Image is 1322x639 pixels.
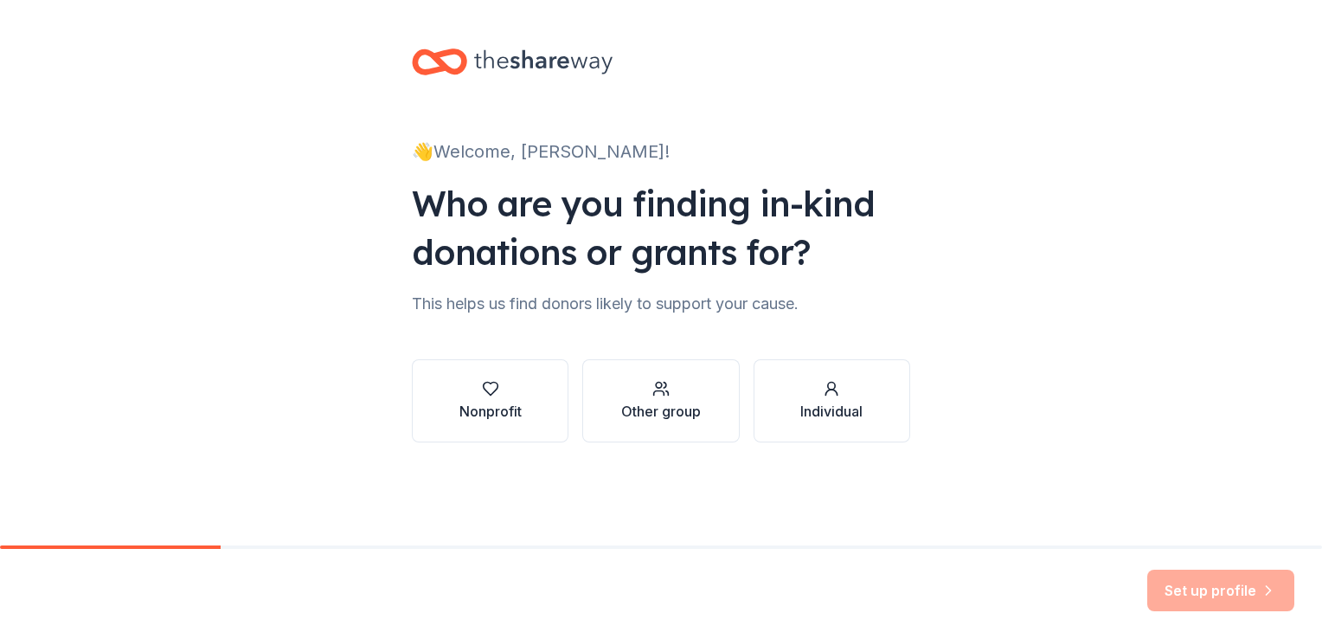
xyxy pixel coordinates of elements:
div: This helps us find donors likely to support your cause. [412,290,910,318]
div: Other group [621,401,701,422]
div: 👋 Welcome, [PERSON_NAME]! [412,138,910,165]
div: Individual [800,401,863,422]
button: Individual [754,359,910,442]
div: Nonprofit [459,401,522,422]
button: Other group [582,359,739,442]
button: Nonprofit [412,359,568,442]
div: Who are you finding in-kind donations or grants for? [412,179,910,276]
